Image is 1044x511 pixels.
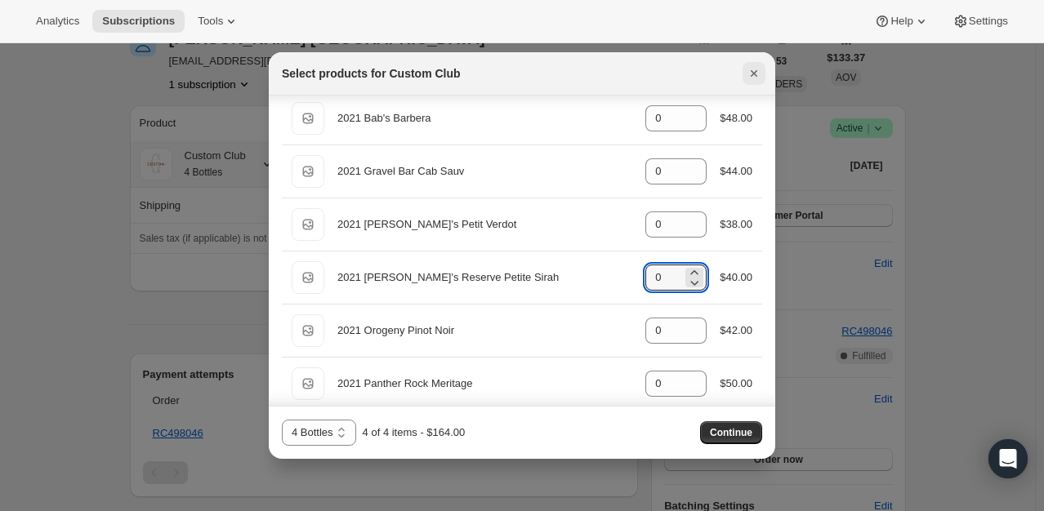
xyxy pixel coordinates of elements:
[720,269,752,286] div: $40.00
[337,269,632,286] div: 2021 [PERSON_NAME]'s Reserve Petite Sirah
[720,110,752,127] div: $48.00
[36,15,79,28] span: Analytics
[864,10,939,33] button: Help
[720,375,752,392] div: $50.00
[720,216,752,233] div: $38.00
[337,216,632,233] div: 2021 [PERSON_NAME]'s Petit Verdot
[969,15,1008,28] span: Settings
[710,426,752,439] span: Continue
[700,421,762,444] button: Continue
[337,322,632,339] div: 2021 Orogeny Pinot Noir
[337,375,632,392] div: 2021 Panther Rock Meritage
[337,163,632,180] div: 2021 Gravel Bar Cab Sauv
[890,15,912,28] span: Help
[720,322,752,339] div: $42.00
[988,439,1028,478] div: Open Intercom Messenger
[92,10,185,33] button: Subscriptions
[26,10,89,33] button: Analytics
[188,10,249,33] button: Tools
[337,110,632,127] div: 2021 Bab's Barbera
[743,62,765,85] button: Close
[102,15,175,28] span: Subscriptions
[943,10,1018,33] button: Settings
[198,15,223,28] span: Tools
[363,424,466,441] div: 4 of 4 items - $164.00
[720,163,752,180] div: $44.00
[282,65,461,82] h2: Select products for Custom Club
